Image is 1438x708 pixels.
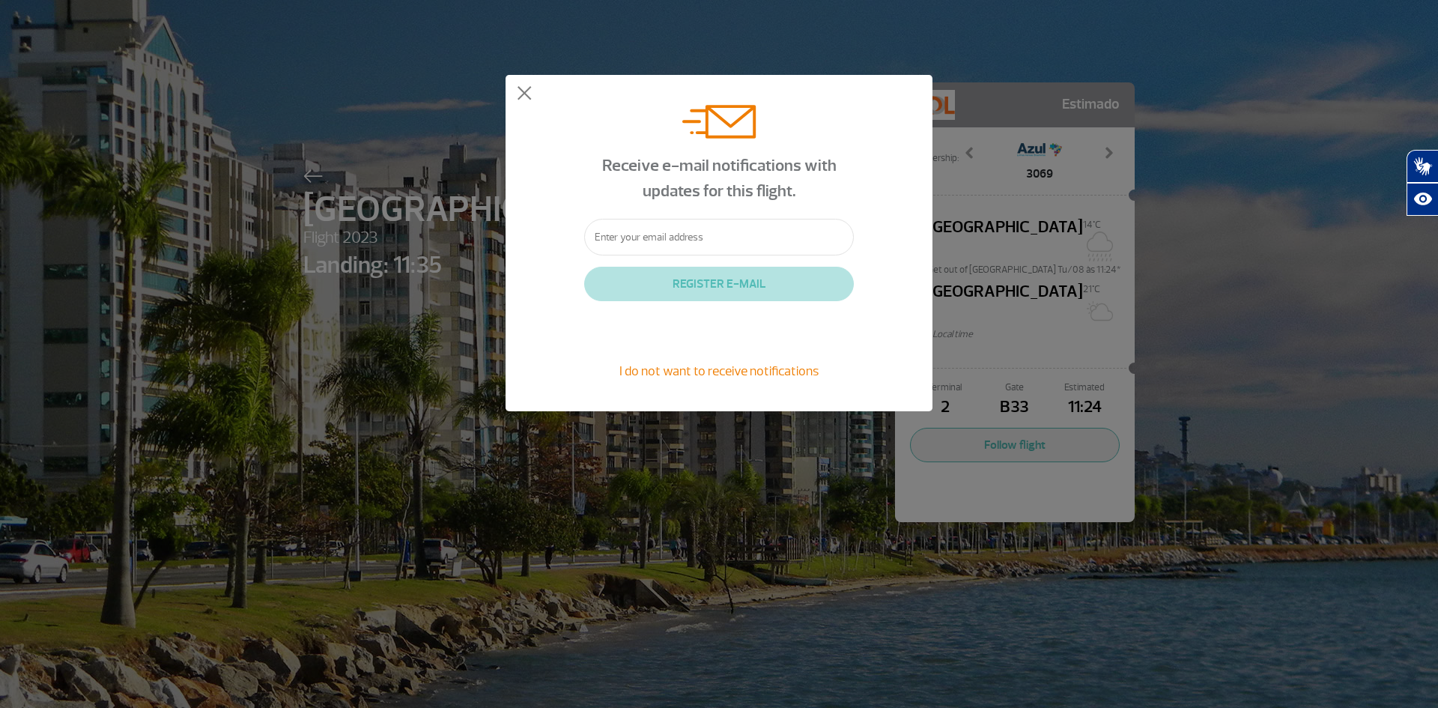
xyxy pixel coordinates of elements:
[619,363,819,379] span: I do not want to receive notifications
[584,267,854,301] button: REGISTER E-MAIL
[1407,150,1438,216] div: Plugin de acessibilidade da Hand Talk.
[1407,183,1438,216] button: Abrir recursos assistivos.
[584,219,854,255] input: Enter your email address
[1407,150,1438,183] button: Abrir tradutor de língua de sinais.
[602,155,837,202] span: Receive e-mail notifications with updates for this flight.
